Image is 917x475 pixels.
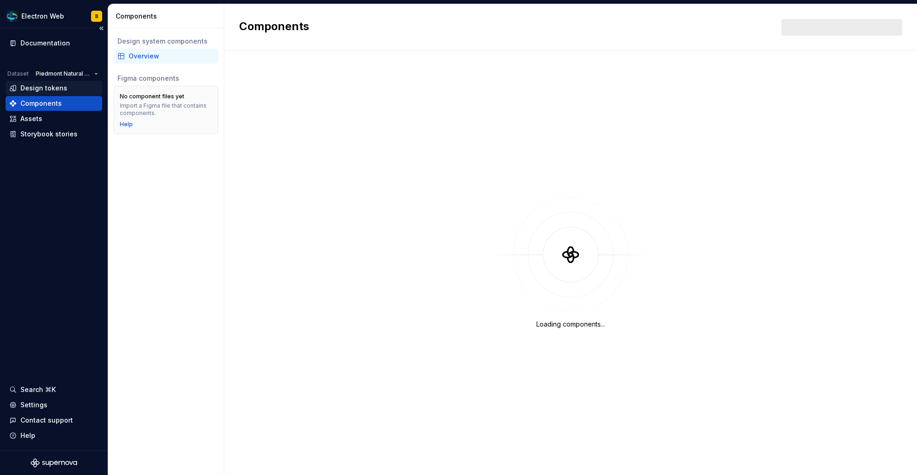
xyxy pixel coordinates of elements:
[20,385,56,394] div: Search ⌘K
[117,74,215,83] div: Figma components
[120,121,133,128] a: Help
[20,39,70,48] div: Documentation
[20,99,62,108] div: Components
[6,428,102,443] button: Help
[536,320,605,329] div: Loading components...
[129,51,215,61] div: Overview
[116,12,220,21] div: Components
[31,458,77,468] svg: Supernova Logo
[21,12,64,21] div: Electron Web
[20,431,35,440] div: Help
[120,102,212,117] div: Import a Figma file that contains components.
[114,49,218,64] a: Overview
[239,19,309,36] h2: Components
[6,127,102,141] a: Storybook stories
[120,93,184,100] div: No component files yet
[95,13,98,20] div: B
[6,413,102,428] button: Contact support
[6,111,102,126] a: Assets
[6,36,102,51] a: Documentation
[6,96,102,111] a: Components
[20,83,67,93] div: Design tokens
[7,70,29,77] div: Dataset
[6,398,102,412] a: Settings
[7,11,18,22] img: f6f21888-ac52-4431-a6ea-009a12e2bf23.png
[2,6,106,26] button: Electron WebB
[117,37,215,46] div: Design system components
[20,129,78,139] div: Storybook stories
[36,70,91,77] span: Piedmont Natural Gas
[20,114,42,123] div: Assets
[20,400,47,410] div: Settings
[32,67,102,80] button: Piedmont Natural Gas
[20,416,73,425] div: Contact support
[6,382,102,397] button: Search ⌘K
[95,22,108,35] button: Collapse sidebar
[6,81,102,96] a: Design tokens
